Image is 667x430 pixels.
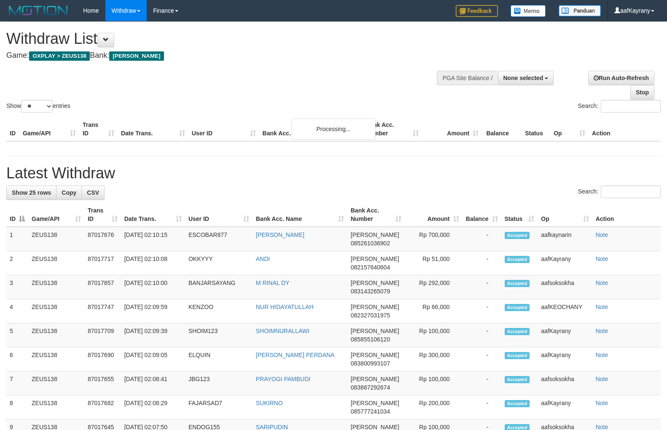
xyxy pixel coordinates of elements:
[538,275,592,299] td: aafsoksokha
[84,227,121,251] td: 87017676
[405,347,463,371] td: Rp 300,000
[185,323,253,347] td: SHOIM123
[291,118,376,140] div: Processing...
[84,323,121,347] td: 87017709
[601,100,661,113] input: Search:
[6,323,28,347] td: 5
[405,371,463,395] td: Rp 100,000
[256,255,270,262] a: ANDI
[456,5,498,17] img: Feedback.jpg
[6,165,661,182] h1: Latest Withdraw
[121,251,185,275] td: [DATE] 02:10:08
[347,203,405,227] th: Bank Acc. Number: activate to sort column ascending
[505,328,530,335] span: Accepted
[538,347,592,371] td: aafKayrany
[351,312,390,319] span: Copy 082327031975 to clipboard
[121,395,185,419] td: [DATE] 02:08:29
[505,304,530,311] span: Accepted
[463,299,501,323] td: -
[185,395,253,419] td: FAJARSAD7
[84,203,121,227] th: Trans ID: activate to sort column ascending
[28,275,84,299] td: ZEUS138
[351,231,399,238] span: [PERSON_NAME]
[6,4,70,17] img: MOTION_logo.png
[601,185,661,198] input: Search:
[463,275,501,299] td: -
[188,117,259,141] th: User ID
[28,299,84,323] td: ZEUS138
[28,395,84,419] td: ZEUS138
[256,231,304,238] a: [PERSON_NAME]
[538,203,592,227] th: Op: activate to sort column ascending
[596,231,608,238] a: Note
[578,100,661,113] label: Search:
[351,240,390,247] span: Copy 085261036902 to clipboard
[550,117,589,141] th: Op
[592,203,661,227] th: Action
[6,30,436,47] h1: Withdraw List
[121,227,185,251] td: [DATE] 02:10:15
[87,189,99,196] span: CSV
[29,51,90,61] span: OXPLAY > ZEUS138
[362,117,422,141] th: Bank Acc. Number
[538,299,592,323] td: aafKEOCHANY
[256,352,335,358] a: [PERSON_NAME] PERDANA
[463,347,501,371] td: -
[185,299,253,323] td: KENZOO
[121,323,185,347] td: [DATE] 02:09:39
[505,400,530,407] span: Accepted
[121,203,185,227] th: Date Trans.: activate to sort column ascending
[405,299,463,323] td: Rp 66,000
[28,347,84,371] td: ZEUS138
[538,227,592,251] td: aafkaynarin
[109,51,164,61] span: [PERSON_NAME]
[121,299,185,323] td: [DATE] 02:09:59
[6,227,28,251] td: 1
[84,395,121,419] td: 87017682
[596,255,608,262] a: Note
[578,185,661,198] label: Search:
[596,328,608,334] a: Note
[12,189,51,196] span: Show 25 rows
[351,360,390,367] span: Copy 083800993107 to clipboard
[185,203,253,227] th: User ID: activate to sort column ascending
[185,251,253,275] td: OKKYYY
[6,371,28,395] td: 7
[463,227,501,251] td: -
[596,304,608,310] a: Note
[79,117,118,141] th: Trans ID
[538,251,592,275] td: aafKayrany
[505,232,530,239] span: Accepted
[559,5,601,16] img: panduan.png
[28,323,84,347] td: ZEUS138
[351,279,399,286] span: [PERSON_NAME]
[256,304,314,310] a: NUR HIDAYATULLAH
[505,256,530,263] span: Accepted
[84,371,121,395] td: 87017655
[596,352,608,358] a: Note
[28,371,84,395] td: ZEUS138
[596,279,608,286] a: Note
[118,117,188,141] th: Date Trans.
[6,185,56,200] a: Show 25 rows
[121,275,185,299] td: [DATE] 02:10:00
[351,376,399,382] span: [PERSON_NAME]
[56,185,82,200] a: Copy
[498,71,554,85] button: None selected
[463,371,501,395] td: -
[351,400,399,406] span: [PERSON_NAME]
[505,280,530,287] span: Accepted
[28,227,84,251] td: ZEUS138
[351,288,390,295] span: Copy 083143265079 to clipboard
[501,203,538,227] th: Status: activate to sort column ascending
[84,299,121,323] td: 87017747
[256,400,283,406] a: SUKIRNO
[6,395,28,419] td: 8
[84,251,121,275] td: 87017717
[630,85,654,99] a: Stop
[351,384,390,391] span: Copy 083867292674 to clipboard
[351,336,390,343] span: Copy 085855106120 to clipboard
[351,328,399,334] span: [PERSON_NAME]
[6,203,28,227] th: ID: activate to sort column descending
[21,100,53,113] select: Showentries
